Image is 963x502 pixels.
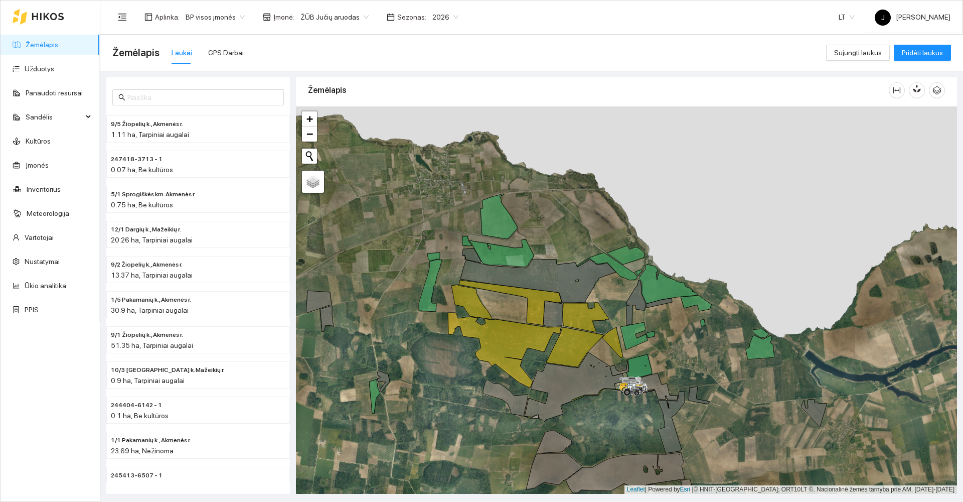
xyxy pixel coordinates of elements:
[172,47,192,58] div: Laukai
[300,10,369,25] span: ŽŪB Jučių aruodas
[111,376,185,385] span: 0.9 ha, Tarpiniai augalai
[111,236,193,244] span: 20.26 ha, Tarpiniai augalai
[118,13,127,22] span: menu-fold
[397,12,426,23] span: Sezonas :
[112,45,159,61] span: Žemėlapis
[881,10,885,26] span: J
[826,45,890,61] button: Sujungti laukus
[111,447,174,455] span: 23.69 ha, Nežinoma
[111,365,225,375] span: 10/3 Kalniškių k. Mažeikių r.
[680,486,691,493] a: Esri
[111,341,193,349] span: 51.35 ha, Tarpiniai augalai
[111,271,193,279] span: 13.37 ha, Tarpiniai augalai
[432,10,458,25] span: 2026
[111,295,191,305] span: 1/5 Pakamanių k., Akmenės r.
[273,12,294,23] span: Įmonė :
[889,82,905,98] button: column-width
[839,10,855,25] span: LT
[111,471,163,480] span: 245413-6507 - 1
[186,10,245,25] span: BP visos įmonės
[306,112,313,125] span: +
[26,107,83,127] span: Sandėlis
[111,155,163,164] span: 247418-3713 - 1
[26,137,51,145] a: Kultūros
[111,166,173,174] span: 0.07 ha, Be kultūros
[111,330,183,340] span: 9/1 Žiopelių k., Akmenės r.
[111,401,162,410] span: 244404-6142 - 1
[826,49,890,57] a: Sujungti laukus
[25,65,54,73] a: Užduotys
[111,201,173,209] span: 0.75 ha, Be kultūros
[111,119,183,129] span: 9/5 Žiopelių k., Akmenės r.
[25,306,39,314] a: PPIS
[111,436,191,445] span: 1/1 Pakamanių k., Akmenės r.
[26,41,58,49] a: Žemėlapis
[894,49,951,57] a: Pridėti laukus
[902,47,943,58] span: Pridėti laukus
[624,485,957,494] div: | Powered by © HNIT-[GEOGRAPHIC_DATA]; ORT10LT ©, Nacionalinė žemės tarnyba prie AM, [DATE]-[DATE]
[112,7,132,27] button: menu-fold
[27,209,69,217] a: Meteorologija
[118,94,125,101] span: search
[144,13,152,21] span: layout
[111,260,183,270] span: 9/2 Žiopelių k., Akmenės r.
[889,86,904,94] span: column-width
[306,128,313,140] span: −
[26,161,49,169] a: Įmonės
[387,13,395,21] span: calendar
[308,76,889,104] div: Žemėlapis
[27,185,61,193] a: Inventorius
[26,89,83,97] a: Panaudoti resursai
[263,13,271,21] span: shop
[111,225,181,234] span: 12/1 Dargių k., Mažeikių r.
[302,149,317,164] button: Initiate a new search
[894,45,951,61] button: Pridėti laukus
[111,412,169,420] span: 0.1 ha, Be kultūros
[208,47,244,58] div: GPS Darbai
[627,486,645,493] a: Leaflet
[875,13,950,21] span: [PERSON_NAME]
[111,306,189,314] span: 30.9 ha, Tarpiniai augalai
[127,92,278,103] input: Paieška
[834,47,882,58] span: Sujungti laukus
[25,282,66,290] a: Ūkio analitika
[25,258,60,266] a: Nustatymai
[111,190,196,199] span: 5/1 Sprogiškės km. Akmenės r.
[155,12,180,23] span: Aplinka :
[302,111,317,127] a: Zoom in
[302,171,324,193] a: Layers
[111,131,189,139] span: 1.11 ha, Tarpiniai augalai
[692,486,694,493] span: |
[25,233,54,241] a: Vartotojai
[302,127,317,142] a: Zoom out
